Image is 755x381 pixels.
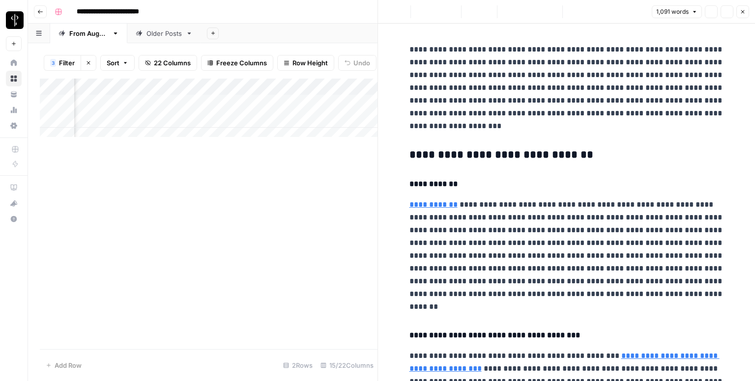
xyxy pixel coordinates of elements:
[55,360,82,370] span: Add Row
[50,24,127,43] a: From [DATE]
[146,28,182,38] div: Older Posts
[107,58,119,68] span: Sort
[6,118,22,134] a: Settings
[216,58,267,68] span: Freeze Columns
[201,55,273,71] button: Freeze Columns
[338,55,377,71] button: Undo
[59,58,75,68] span: Filter
[6,11,24,29] img: LP Production Workloads Logo
[154,58,191,68] span: 22 Columns
[52,59,55,67] span: 3
[127,24,201,43] a: Older Posts
[656,7,689,16] span: 1,091 words
[40,357,87,373] button: Add Row
[6,196,21,211] div: What's new?
[277,55,334,71] button: Row Height
[292,58,328,68] span: Row Height
[6,180,22,195] a: AirOps Academy
[6,71,22,86] a: Browse
[139,55,197,71] button: 22 Columns
[353,58,370,68] span: Undo
[6,102,22,118] a: Usage
[652,5,702,18] button: 1,091 words
[6,55,22,71] a: Home
[69,28,108,38] div: From [DATE]
[50,59,56,67] div: 3
[6,211,22,227] button: Help + Support
[100,55,135,71] button: Sort
[279,357,317,373] div: 2 Rows
[6,195,22,211] button: What's new?
[44,55,81,71] button: 3Filter
[6,8,22,32] button: Workspace: LP Production Workloads
[317,357,377,373] div: 15/22 Columns
[6,86,22,102] a: Your Data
